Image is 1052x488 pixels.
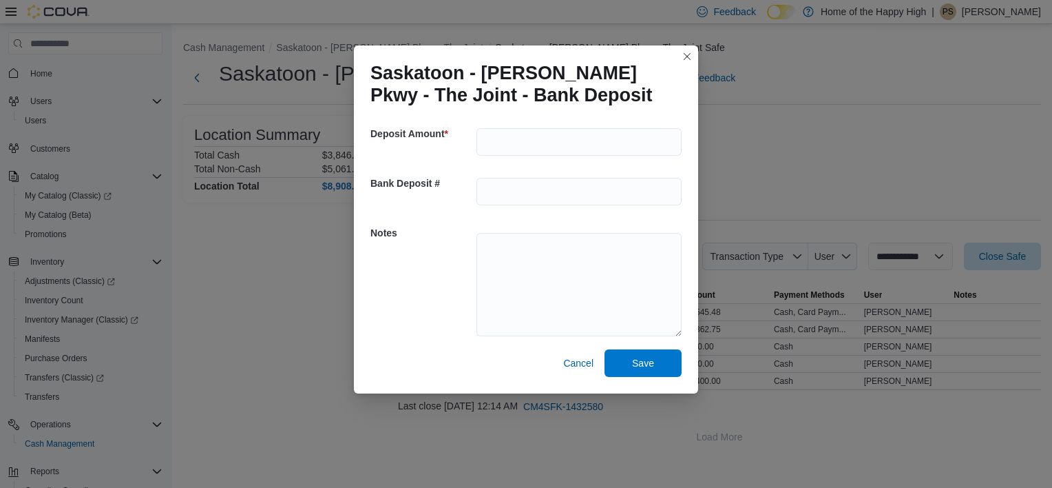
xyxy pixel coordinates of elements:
[558,349,599,377] button: Cancel
[370,120,474,148] h5: Deposit Amount
[370,219,474,247] h5: Notes
[632,356,654,370] span: Save
[679,48,695,65] button: Closes this modal window
[370,62,671,106] h1: Saskatoon - [PERSON_NAME] Pkwy - The Joint - Bank Deposit
[370,170,474,197] h5: Bank Deposit #
[604,349,682,377] button: Save
[563,356,593,370] span: Cancel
